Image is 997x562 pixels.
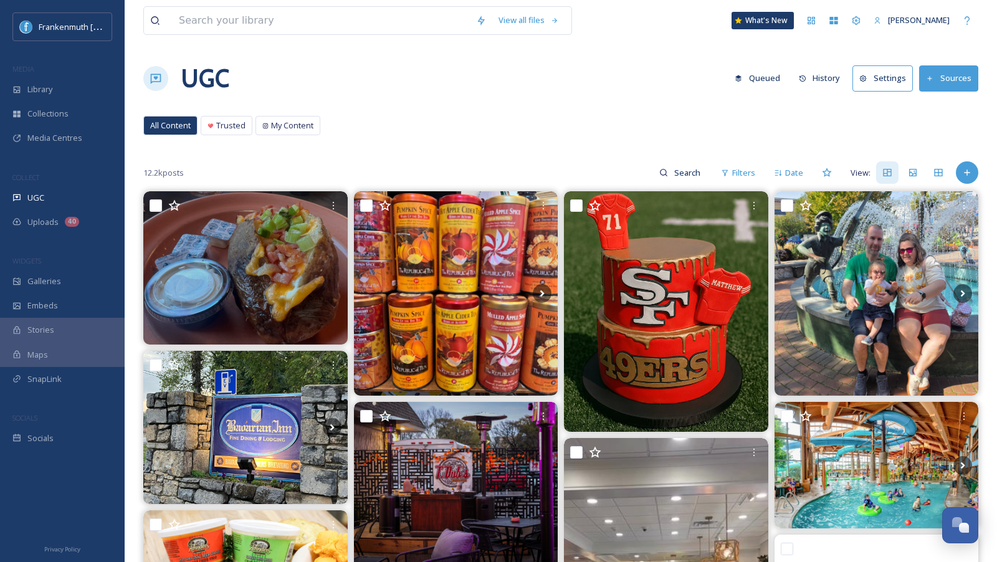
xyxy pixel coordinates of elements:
span: SOCIALS [12,413,37,422]
button: Open Chat [942,507,978,543]
img: Pumpkin, maple, cinnamon, apple, spice, honey oh my! Yummy! . . #Shoplocal #shopsmall #shopsmallb... [354,191,558,396]
a: [PERSON_NAME] [867,8,956,32]
span: Socials [27,432,54,444]
input: Search your library [173,7,470,34]
span: Date [785,167,803,179]
span: Collections [27,108,69,120]
span: Frankenmuth [US_STATE] [39,21,133,32]
a: History [793,66,853,90]
a: UGC [181,60,229,97]
span: Galleries [27,275,61,287]
button: History [793,66,847,90]
span: Trusted [216,120,246,131]
a: What's New [732,12,794,29]
span: Privacy Policy [44,545,80,553]
button: Sources [919,65,978,91]
span: Library [27,83,52,95]
span: WIDGETS [12,256,41,265]
a: Settings [852,65,919,91]
span: All Content [150,120,191,131]
span: MEDIA [12,64,34,74]
span: View: [851,167,871,179]
span: My Content [271,120,313,131]
span: [PERSON_NAME] [888,14,950,26]
span: Stories [27,324,54,336]
span: SnapLink [27,373,62,385]
span: UGC [27,192,44,204]
button: Queued [728,66,786,90]
span: Filters [732,167,755,179]
span: COLLECT [12,173,39,182]
span: Uploads [27,216,59,228]
img: Nothing says comfort food like a perfectly loaded baked potato! 🥔✨ Packed with cheese, bacon, gre... [143,191,348,345]
img: 🏈Game plan: eat cake, celebrate, cheer, repeat!🎉 We had a blast creating this San Francisco 49ers... [564,191,768,432]
span: Maps [27,349,48,361]
a: View all files [492,8,565,32]
img: We had a blast at Oktoberfest this past weekend and spent time exploring Frankenmuth #adventureso... [775,191,979,396]
img: Social%20Media%20PFP%202025.jpg [20,21,32,33]
img: 💦 One destination. Two epic waterpark adventures! 🌊 From the playful lily pads at Splash Park to ... [775,402,979,528]
img: Since Shepherdstown, West Virginia is right across the Potomac from Maryland, Keith realized that... [143,351,348,504]
input: Search [668,160,708,185]
span: Media Centres [27,132,82,144]
span: Embeds [27,300,58,312]
span: 12.2k posts [143,167,184,179]
div: 40 [65,217,79,227]
button: Settings [852,65,913,91]
a: Privacy Policy [44,541,80,556]
a: Queued [728,66,793,90]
